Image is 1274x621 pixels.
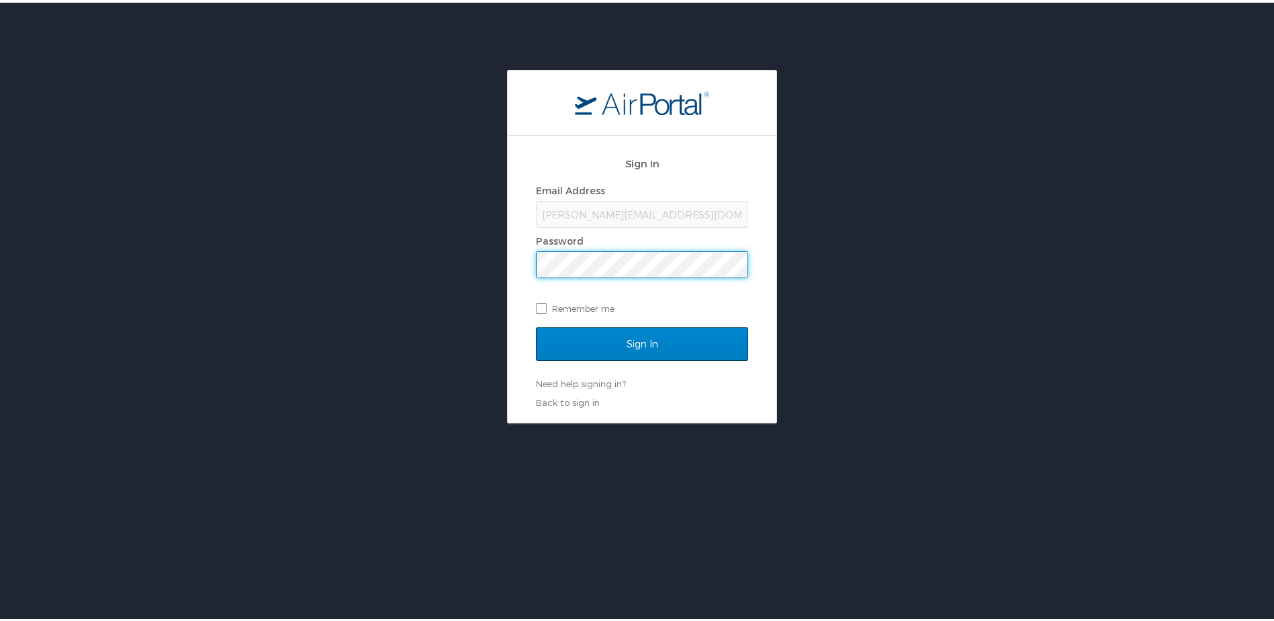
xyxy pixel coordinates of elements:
a: Back to sign in [536,395,600,405]
label: Password [536,233,584,244]
a: Need help signing in? [536,376,626,386]
img: logo [575,88,709,112]
label: Remember me [536,296,748,316]
label: Email Address [536,182,605,194]
h2: Sign In [536,153,748,169]
input: Sign In [536,325,748,358]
